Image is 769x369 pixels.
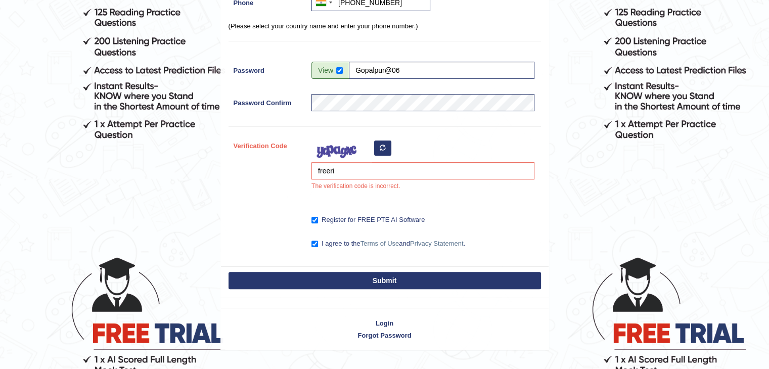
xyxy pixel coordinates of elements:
[410,240,464,247] a: Privacy Statement
[221,318,549,328] a: Login
[311,215,425,225] label: Register for FREE PTE AI Software
[336,67,343,74] input: Show/Hide Password
[311,241,318,247] input: I agree to theTerms of UseandPrivacy Statement.
[229,94,307,108] label: Password Confirm
[229,21,541,31] p: (Please select your country name and enter your phone number.)
[221,331,549,340] a: Forgot Password
[229,272,541,289] button: Submit
[311,217,318,223] input: Register for FREE PTE AI Software
[311,239,465,249] label: I agree to the and .
[360,240,399,247] a: Terms of Use
[229,137,307,151] label: Verification Code
[229,62,307,75] label: Password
